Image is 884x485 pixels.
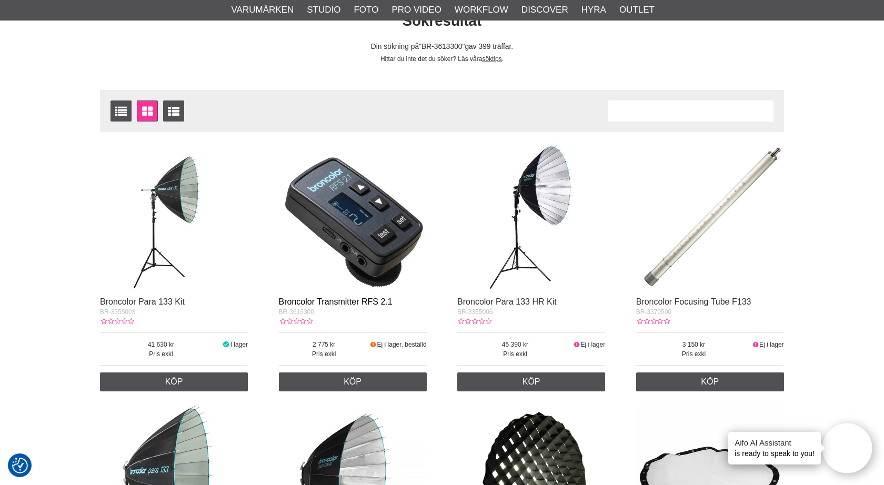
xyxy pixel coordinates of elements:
div: Kundbetyg: 0 [457,317,491,326]
span: I lager [230,341,248,348]
span: Ej i lager, beställd [377,341,427,348]
span: 45 390 [457,340,573,349]
i: Ej i lager [751,341,759,348]
span: Pris exkl [457,349,573,359]
a: Köp [279,372,427,391]
a: Fönstervisning [137,100,158,122]
a: Köp [636,372,784,391]
span: BR-3613300 [279,308,314,316]
span: BR-3355003 [100,308,135,316]
img: Broncolor Para 133 Kit [100,143,248,290]
img: Broncolor Para 133 HR Kit [457,143,605,290]
button: Samtyckesinställningar [12,456,28,475]
span: Hittar du inte det du söker? Läs våra [380,55,482,63]
a: Broncolor Para 133 Kit [100,297,185,306]
span: . [502,55,504,63]
div: Kundbetyg: 0 [636,317,670,326]
a: Broncolor Transmitter RFS 2.1 [279,297,393,306]
a: Outlet [619,3,655,17]
i: I lager [222,341,230,348]
img: Broncolor Transmitter RFS 2.1 [279,143,427,290]
h1: Sökresultat [92,11,792,32]
a: Köp [100,372,248,391]
i: Ej i lager [573,341,581,348]
a: Foto [354,3,378,17]
div: Kundbetyg: 0 [100,317,134,326]
span: BR-3613300 [419,43,465,50]
span: Pris exkl [100,349,222,359]
span: 3 150 [636,340,752,349]
span: Ej i lager [580,341,605,348]
h4: Aifo AI Assistant [735,437,815,448]
div: is ready to speak to you! [728,432,821,464]
a: Studio [307,3,340,17]
div: Kundbetyg: 0 [279,317,313,326]
a: Köp [457,372,605,391]
a: Hyra [581,3,606,17]
img: Revisit consent button [12,458,28,473]
span: 41 630 [100,340,222,349]
i: Beställd [369,341,377,348]
a: Discover [521,3,568,17]
span: Pris exkl [279,349,369,359]
a: Listvisning [110,100,132,122]
span: Din sökning på gav 399 träffar. [371,43,513,50]
a: Broncolor Focusing Tube F133 [636,297,751,306]
a: söktips [482,55,501,63]
a: Varumärken [232,3,294,17]
a: Broncolor Para 133 HR Kit [457,297,557,306]
a: Utökad listvisning [163,100,184,122]
span: Pris exkl [636,349,752,359]
span: 2 775 [279,340,369,349]
span: Ej i lager [759,341,784,348]
a: Pro Video [391,3,441,17]
img: Broncolor Focusing Tube F133 [636,143,784,290]
span: BR-3355006 [457,308,493,316]
a: Workflow [455,3,508,17]
span: BR-3370500 [636,308,671,316]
